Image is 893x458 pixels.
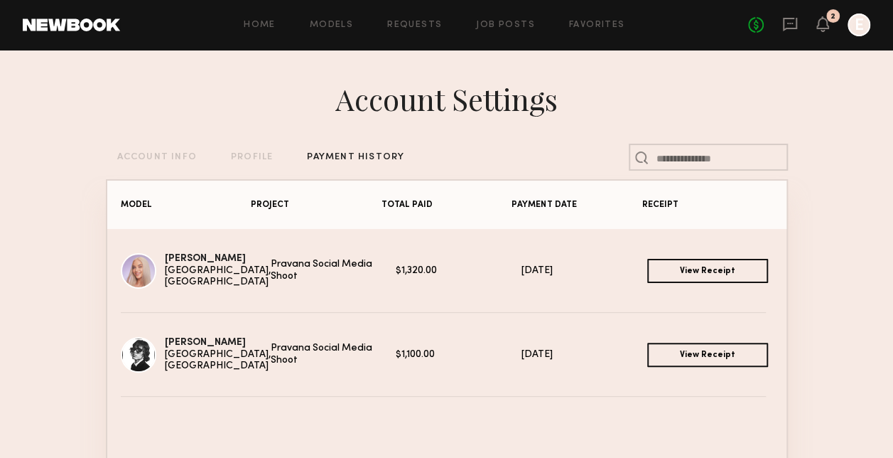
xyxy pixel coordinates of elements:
div: [DATE] [521,265,647,277]
a: [PERSON_NAME] [165,338,246,347]
div: $1,100.00 [396,349,521,361]
a: Favorites [569,21,625,30]
div: Pravana Social Media Shoot [271,343,396,367]
div: $1,320.00 [396,265,521,277]
div: ACCOUNT INFO [117,153,197,162]
div: MODEL [121,201,251,210]
div: PROJECT [251,201,381,210]
a: Home [244,21,276,30]
a: [PERSON_NAME] [165,254,246,263]
a: View Receipt [647,259,768,283]
img: Sofia M. [121,253,156,289]
div: PAYMENT HISTORY [307,153,404,162]
div: [GEOGRAPHIC_DATA], [GEOGRAPHIC_DATA] [165,265,271,289]
div: TOTAL PAID [381,201,512,210]
div: Account Settings [335,79,558,119]
a: Models [310,21,353,30]
a: View Receipt [647,343,768,367]
div: RECEIPT [642,201,773,210]
img: Zack B. [121,337,156,373]
a: E [848,14,870,36]
div: PAYMENT DATE [512,201,642,210]
a: Job Posts [476,21,535,30]
div: Pravana Social Media Shoot [271,259,396,283]
div: [DATE] [521,349,647,361]
div: 2 [830,13,835,21]
a: Requests [387,21,442,30]
div: [GEOGRAPHIC_DATA], [GEOGRAPHIC_DATA] [165,349,271,373]
div: PROFILE [231,153,273,162]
